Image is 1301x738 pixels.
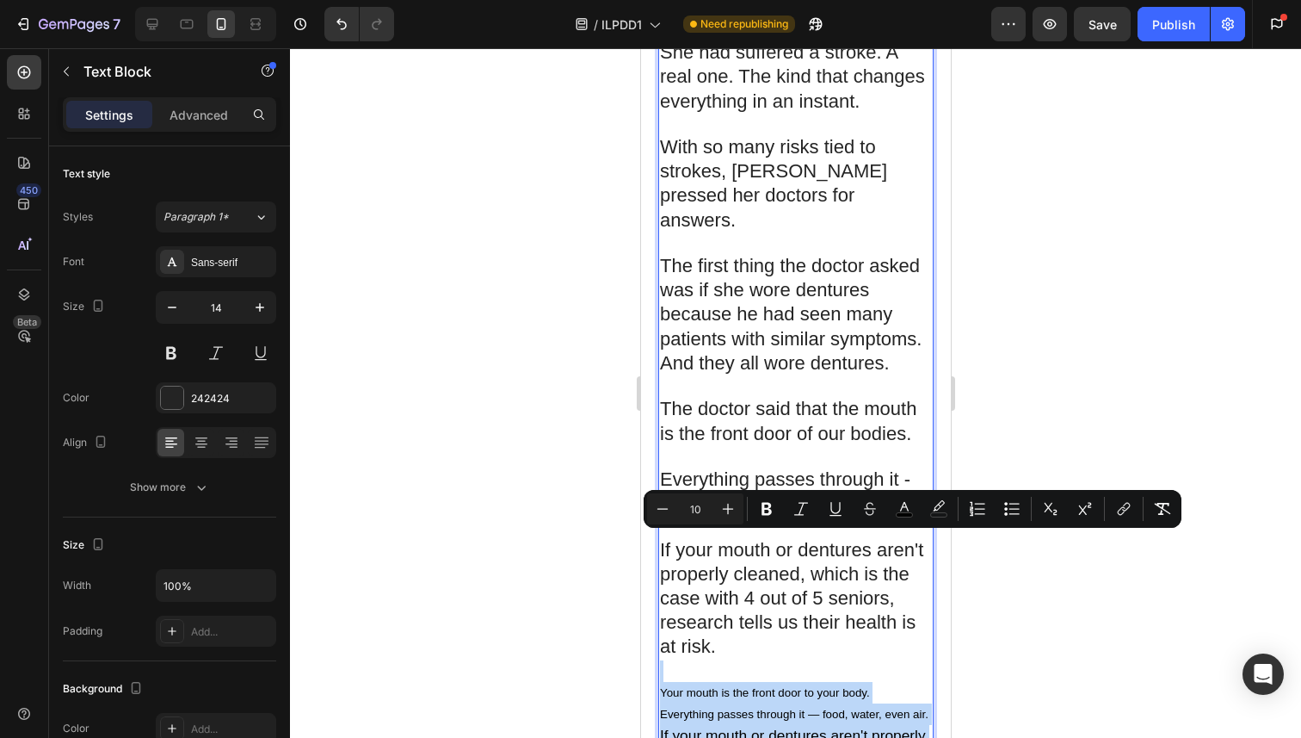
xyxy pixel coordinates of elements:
span: With so many risks tied to strokes, [PERSON_NAME] pressed her doctors for answers. [19,88,246,183]
span: Save [1088,17,1117,32]
span: / [594,16,598,34]
div: Text style [63,166,110,182]
div: Add... [191,624,272,640]
div: Color [63,721,89,736]
div: 242424 [191,391,272,406]
p: Settings [85,106,133,124]
div: Undo/Redo [324,7,394,41]
span: If your mouth or dentures aren't properly cleaned, which is the case with 4 out of 5 seniors, res... [19,491,282,610]
span: Paragraph 1* [163,209,229,225]
div: Sans-serif [191,255,272,270]
span: Your mouth is the front door to your body. [19,638,229,651]
div: Styles [63,209,93,225]
div: Size [63,534,108,557]
span: Need republishing [700,16,788,32]
div: Show more [130,479,210,496]
p: Text Block [83,61,230,82]
button: 7 [7,7,128,41]
div: Editor contextual toolbar [644,490,1181,528]
span: The first thing the doctor asked was if she wore dentures because he had seen many patients with ... [19,207,281,326]
button: Publish [1138,7,1210,41]
div: Size [63,295,108,319]
div: Width [63,578,91,593]
p: Advanced [170,106,228,124]
div: Open Intercom Messenger [1242,654,1284,695]
div: Color [63,390,89,406]
button: Save [1074,7,1131,41]
span: Everything passes through it — food, water, even air. [19,660,287,673]
span: Everything passes through it - food, water, even air. [19,420,269,466]
button: Paragraph 1* [156,202,276,233]
button: Show more [63,472,276,503]
div: Beta [13,315,41,329]
div: Font [63,254,84,270]
div: Background [63,678,146,701]
input: Auto [157,570,275,601]
iframe: Design area [641,48,951,738]
div: 450 [16,183,41,197]
div: Add... [191,722,272,737]
p: 7 [113,14,120,34]
span: The doctor said that the mouth is the front door of our bodies. [19,350,275,395]
div: Padding [63,623,102,639]
div: Align [63,431,111,455]
div: Publish [1152,16,1195,34]
span: ILPDD1 [601,16,642,34]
